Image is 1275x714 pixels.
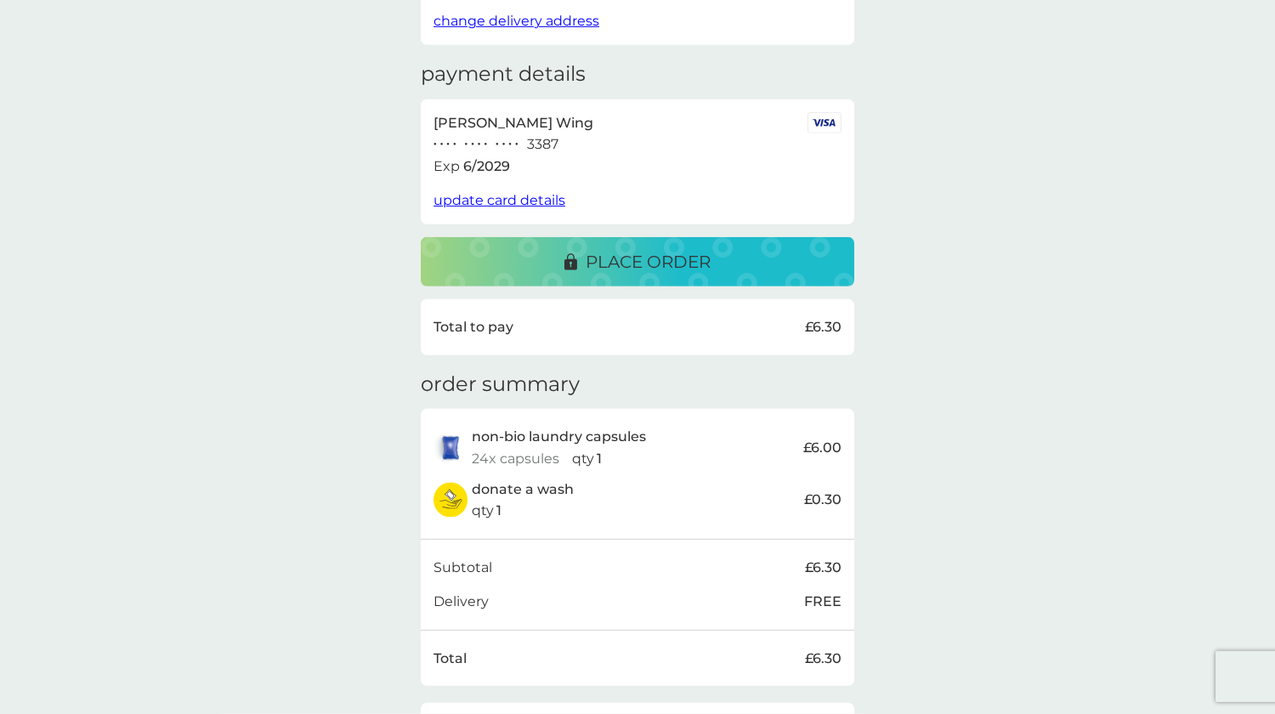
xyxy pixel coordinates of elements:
p: ● [508,140,512,149]
p: ● [465,140,468,149]
p: £6.30 [805,557,841,579]
p: 24x capsules [472,448,559,470]
button: change delivery address [433,10,599,32]
p: ● [496,140,499,149]
h3: payment details [421,62,586,87]
p: £6.30 [805,316,841,338]
p: qty [472,500,494,522]
p: £0.30 [804,489,841,511]
p: ● [433,140,437,149]
p: 6 / 2029 [463,156,510,178]
p: Delivery [433,591,489,613]
p: 1 [597,448,602,470]
span: change delivery address [433,13,599,29]
p: non-bio laundry capsules [472,426,646,448]
p: [PERSON_NAME] Wing [433,112,593,134]
p: 1 [496,500,501,522]
p: ● [453,140,456,149]
p: ● [502,140,506,149]
p: ● [446,140,450,149]
p: FREE [804,591,841,613]
p: Exp [433,156,460,178]
p: place order [586,248,711,275]
p: ● [471,140,474,149]
p: qty [572,448,594,470]
p: ● [478,140,481,149]
button: place order [421,237,854,286]
button: update card details [433,190,565,212]
p: Subtotal [433,557,492,579]
p: £6.00 [803,437,841,459]
p: Total [433,648,467,670]
p: ● [484,140,487,149]
p: 3387 [527,133,558,156]
p: £6.30 [805,648,841,670]
p: Total to pay [433,316,513,338]
p: ● [440,140,444,149]
span: update card details [433,192,565,208]
p: donate a wash [472,479,574,501]
p: ● [515,140,518,149]
h3: order summary [421,372,580,397]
